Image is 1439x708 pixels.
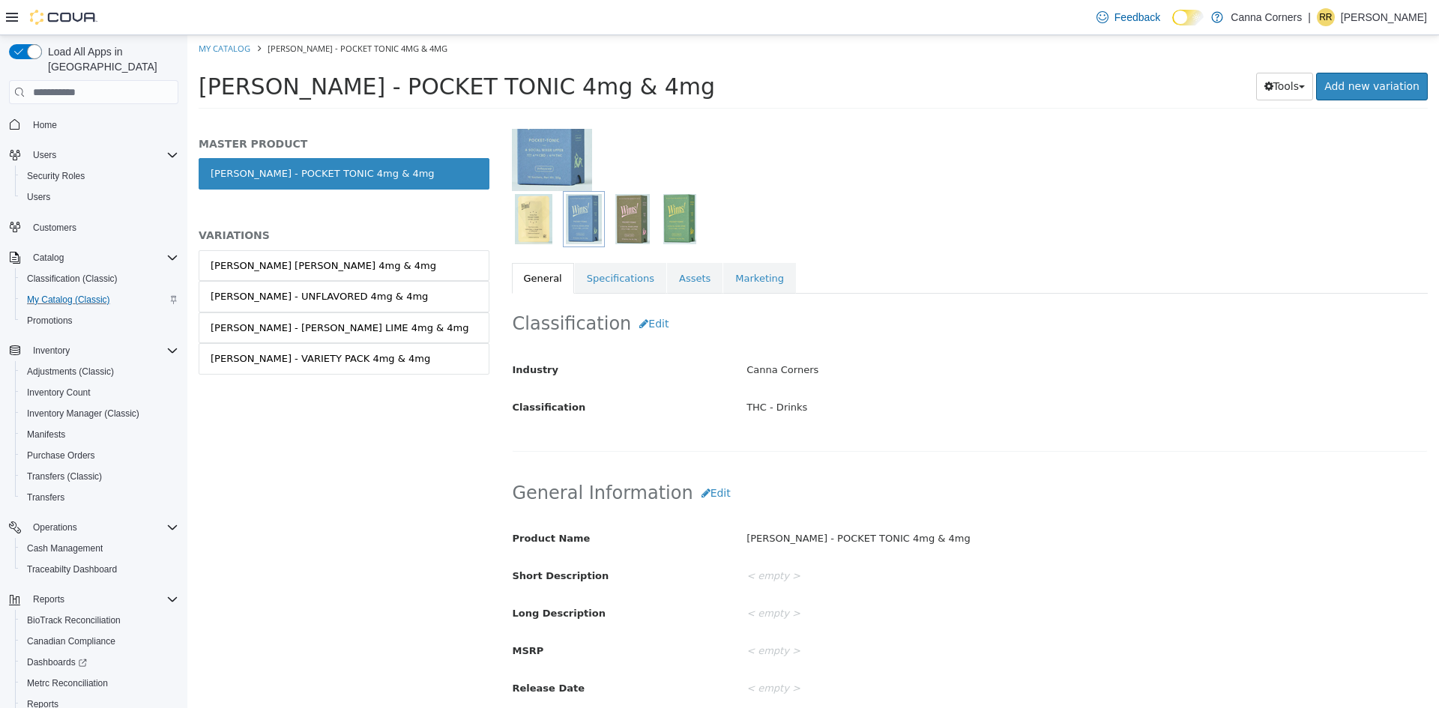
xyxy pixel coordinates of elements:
span: Dashboards [21,653,178,671]
button: My Catalog (Classic) [15,289,184,310]
span: Metrc Reconciliation [27,677,108,689]
div: [PERSON_NAME] [PERSON_NAME] 4mg & 4mg [23,223,249,238]
a: Transfers [21,488,70,506]
div: Canna Corners [548,322,1251,348]
span: Customers [33,222,76,234]
p: | [1308,8,1311,26]
button: Reports [27,590,70,608]
button: Customers [3,217,184,238]
div: < empty > [548,566,1251,592]
a: Canadian Compliance [21,632,121,650]
p: Canna Corners [1231,8,1302,26]
button: Transfers (Classic) [15,466,184,487]
span: Manifests [27,429,65,441]
button: Promotions [15,310,184,331]
img: Cova [30,10,97,25]
a: General [325,228,387,259]
button: Security Roles [15,166,184,187]
span: Transfers (Classic) [21,468,178,485]
span: Short Description [325,535,422,546]
a: My Catalog [11,7,63,19]
span: Users [27,191,50,203]
span: Users [21,188,178,206]
button: Home [3,113,184,135]
button: Transfers [15,487,184,508]
div: THC - Drinks [548,360,1251,386]
button: BioTrack Reconciliation [15,610,184,631]
span: Manifests [21,426,178,444]
a: Home [27,116,63,134]
button: Reports [3,589,184,610]
h2: Classification [325,275,1240,303]
span: Reports [33,593,64,605]
span: BioTrack Reconciliation [21,611,178,629]
button: Metrc Reconciliation [15,673,184,694]
a: Security Roles [21,167,91,185]
a: My Catalog (Classic) [21,291,116,309]
a: Specifications [387,228,479,259]
div: [PERSON_NAME] - POCKET TONIC 4mg & 4mg [548,491,1251,517]
span: Canadian Compliance [21,632,178,650]
span: BioTrack Reconciliation [27,614,121,626]
button: Users [27,146,62,164]
a: Metrc Reconciliation [21,674,114,692]
span: Catalog [33,252,64,264]
a: Users [21,188,56,206]
span: Promotions [21,312,178,330]
button: Edit [506,444,552,472]
button: Operations [27,518,83,536]
span: Transfers [21,488,178,506]
a: Traceabilty Dashboard [21,560,123,578]
button: Users [15,187,184,208]
button: Inventory [3,340,184,361]
span: Dark Mode [1172,25,1173,26]
span: Inventory Manager (Classic) [21,405,178,423]
span: Inventory [27,342,178,360]
span: Cash Management [27,542,103,554]
a: Transfers (Classic) [21,468,108,485]
button: Manifests [15,424,184,445]
span: Classification (Classic) [27,273,118,285]
a: Add new variation [1129,37,1240,65]
span: Transfers [27,491,64,503]
a: Purchase Orders [21,447,101,465]
span: Home [33,119,57,131]
a: Inventory Manager (Classic) [21,405,145,423]
span: Reports [27,590,178,608]
span: Customers [27,218,178,237]
span: MSRP [325,610,357,621]
button: Operations [3,517,184,538]
a: Marketing [536,228,609,259]
span: Metrc Reconciliation [21,674,178,692]
span: Industry [325,329,372,340]
h5: MASTER PRODUCT [11,102,302,115]
span: Inventory Count [21,384,178,402]
span: Inventory Manager (Classic) [27,408,139,420]
button: Traceabilty Dashboard [15,559,184,580]
a: Promotions [21,312,79,330]
span: Feedback [1114,10,1160,25]
button: Purchase Orders [15,445,184,466]
div: < empty > [548,528,1251,554]
span: Home [27,115,178,133]
button: Inventory [27,342,76,360]
span: Classification [325,366,399,378]
span: Purchase Orders [27,450,95,462]
span: My Catalog (Classic) [27,294,110,306]
span: Promotions [27,315,73,327]
span: Catalog [27,249,178,267]
span: Release Date [325,647,398,659]
span: Users [33,149,56,161]
a: Adjustments (Classic) [21,363,120,381]
span: Long Description [325,572,418,584]
span: Operations [33,521,77,533]
button: Users [3,145,184,166]
button: Inventory Count [15,382,184,403]
div: < empty > [548,603,1251,629]
input: Dark Mode [1172,10,1204,25]
span: Adjustments (Classic) [27,366,114,378]
a: [PERSON_NAME] - POCKET TONIC 4mg & 4mg [11,123,302,154]
a: Cash Management [21,539,109,557]
span: Load All Apps in [GEOGRAPHIC_DATA] [42,44,178,74]
a: Dashboards [15,652,184,673]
